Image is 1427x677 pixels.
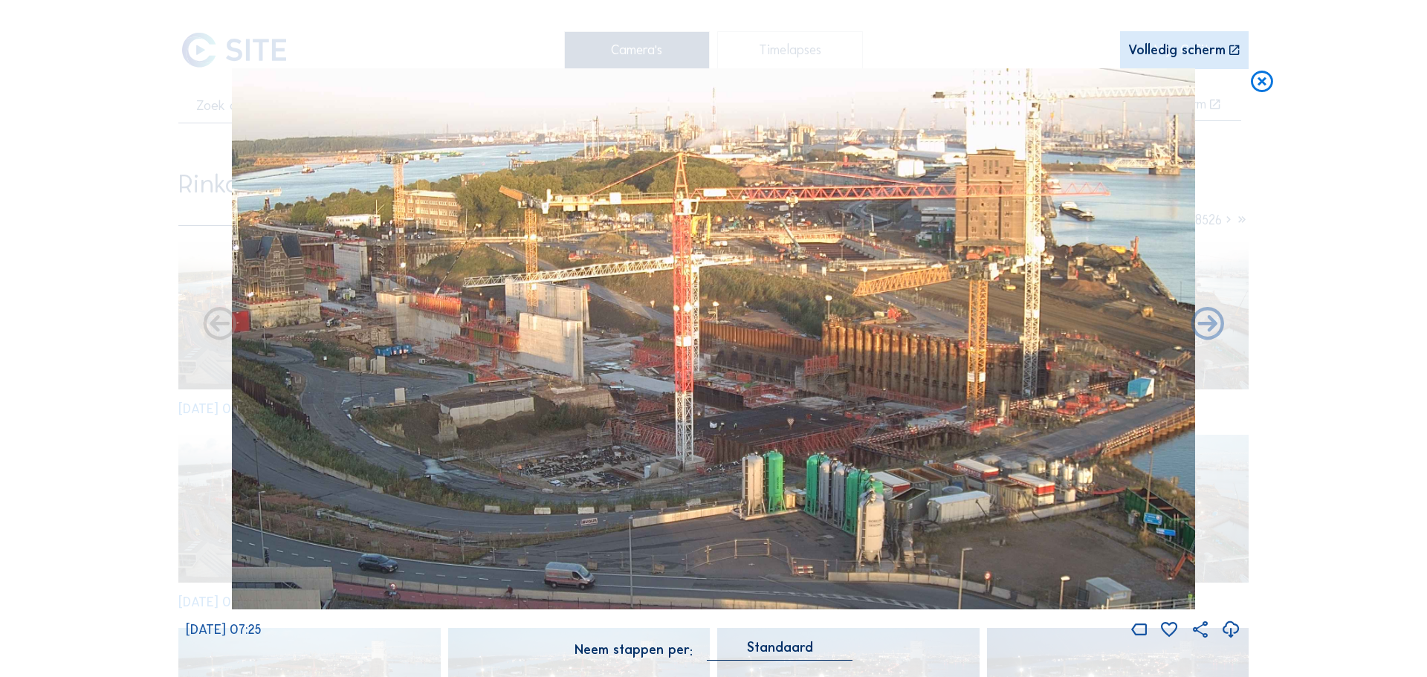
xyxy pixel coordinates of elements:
[747,641,813,654] div: Standaard
[1188,305,1227,345] i: Back
[707,641,852,661] div: Standaard
[186,621,262,638] span: [DATE] 07:25
[575,644,693,657] div: Neem stappen per:
[1128,44,1226,58] div: Volledig scherm
[232,68,1195,610] img: Image
[200,305,239,345] i: Forward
